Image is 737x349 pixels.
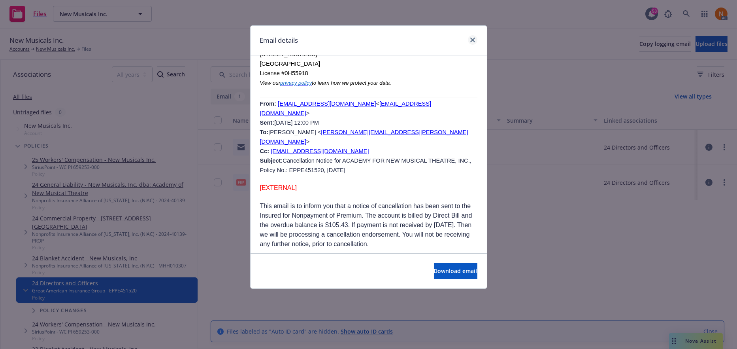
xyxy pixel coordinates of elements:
[260,101,277,107] span: From:
[260,35,298,46] h1: Email details
[312,80,391,86] span: to learn how we protect your data.
[260,61,320,67] span: [GEOGRAPHIC_DATA]
[260,129,468,145] a: [PERSON_NAME][EMAIL_ADDRESS][PERSON_NAME][DOMAIN_NAME]
[260,101,471,173] span: < > [DATE] 12:00 PM [PERSON_NAME] < > Cancellation Notice for ACADEMY FOR NEW MUSICAL THEATRE, IN...
[278,101,376,107] a: [EMAIL_ADDRESS][DOMAIN_NAME]
[280,80,312,86] span: privacy policy
[468,35,477,45] a: close
[260,129,269,135] b: To:
[260,119,275,126] b: Sent:
[280,80,312,86] a: privacy policy
[260,148,270,154] b: Cc:
[271,148,369,154] a: [EMAIL_ADDRESS][DOMAIN_NAME]
[260,201,477,306] p: This email is to inform you that a notice of cancellation has been sent to the Insured for Nonpay...
[434,263,477,279] button: Download email
[434,267,477,275] span: Download email
[260,80,281,86] span: View our
[260,70,308,76] span: License #0H55918
[260,184,297,191] span: [EXTERNAL]
[260,157,283,164] b: Subject:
